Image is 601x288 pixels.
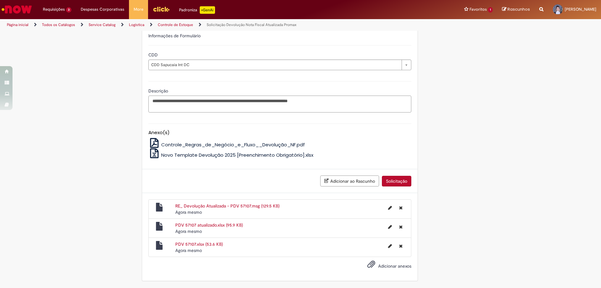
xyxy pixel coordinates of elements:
[175,209,202,215] span: Agora mesmo
[179,6,215,14] div: Padroniza
[175,203,280,209] a: RE_ Devolução Atualizada - PDV 57107.msg (129.5 KB)
[175,228,202,234] span: Agora mesmo
[148,96,411,113] textarea: Descrição
[175,228,202,234] time: 29/09/2025 08:13:36
[507,6,530,12] span: Rascunhos
[148,152,314,158] a: Novo Template Devolução 2025 [Preenchimento Obrigatório].xlsx
[395,203,406,213] button: Excluir RE_ Devolução Atualizada - PDV 57107.msg
[1,3,33,16] img: ServiceNow
[148,130,411,135] h5: Anexo(s)
[129,22,144,27] a: Logistica
[66,7,71,13] span: 3
[42,22,75,27] a: Todos os Catálogos
[5,19,396,31] ul: Trilhas de página
[175,248,202,253] time: 29/09/2025 08:13:36
[395,241,406,251] button: Excluir PDV 57107.xlsx
[384,241,396,251] button: Editar nome de arquivo PDV 57107.xlsx
[502,7,530,13] a: Rascunhos
[470,6,487,13] span: Favoritos
[161,152,313,158] span: Novo Template Devolução 2025 [Preenchimento Obrigatório].xlsx
[175,222,243,228] a: PDV 57107 atualizado.xlsx (95.9 KB)
[148,52,159,58] span: CDD
[89,22,116,27] a: Service Catalog
[158,22,193,27] a: Controle de Estoque
[148,141,305,148] a: Controle_Regras_de_Negócio_e_Fluxo__Devolução_NF.pdf
[384,203,396,213] button: Editar nome de arquivo RE_ Devolução Atualizada - PDV 57107.msg
[565,7,596,12] span: [PERSON_NAME]
[175,209,202,215] time: 29/09/2025 08:13:37
[384,222,396,232] button: Editar nome de arquivo PDV 57107 atualizado.xlsx
[161,141,305,148] span: Controle_Regras_de_Negócio_e_Fluxo__Devolução_NF.pdf
[395,222,406,232] button: Excluir PDV 57107 atualizado.xlsx
[151,60,398,70] span: CDD Sapucaia Int DC
[175,248,202,253] span: Agora mesmo
[488,7,493,13] span: 1
[200,6,215,14] p: +GenAi
[148,33,201,39] label: Informações de Formulário
[43,6,65,13] span: Requisições
[175,241,223,247] a: PDV 57107.xlsx (53.6 KB)
[382,176,411,186] button: Solicitação
[320,175,379,186] button: Adicionar ao Rascunho
[153,4,170,14] img: click_logo_yellow_360x200.png
[378,263,411,269] span: Adicionar anexos
[7,22,28,27] a: Página inicial
[81,6,124,13] span: Despesas Corporativas
[207,22,296,27] a: Solicitação Devolução Nota Fiscal Atualizada Promax
[366,259,377,273] button: Adicionar anexos
[134,6,143,13] span: More
[148,88,169,94] span: Descrição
